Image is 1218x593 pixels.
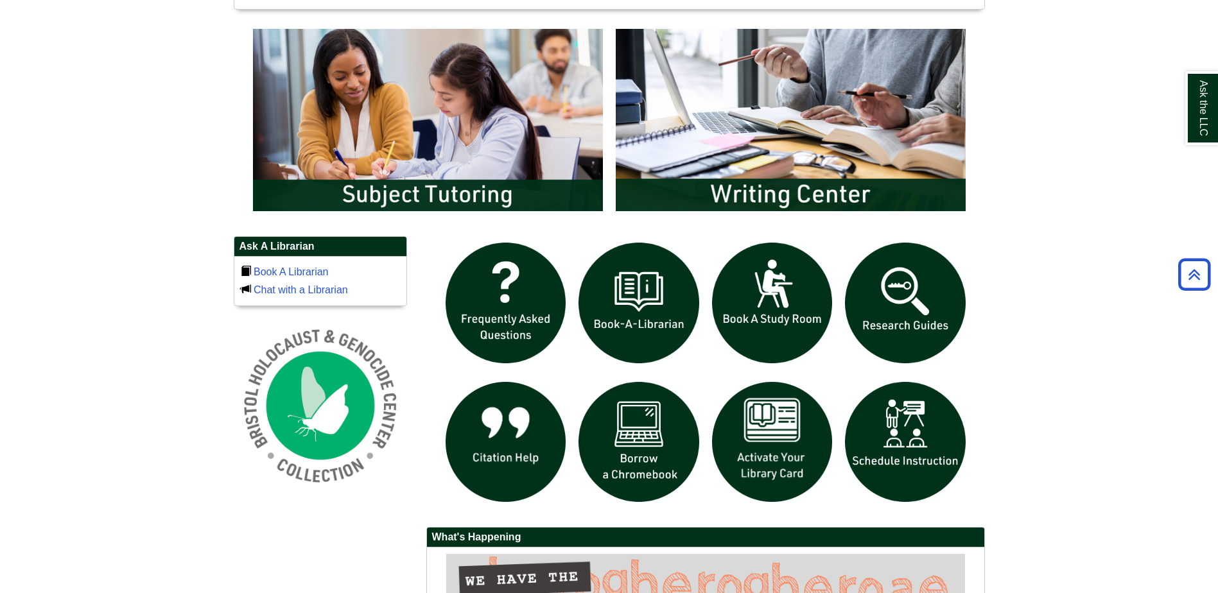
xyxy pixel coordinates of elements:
[439,236,573,370] img: frequently asked questions
[839,236,972,370] img: Research Guides icon links to research guides web page
[439,236,972,514] div: slideshow
[609,22,972,218] img: Writing Center Information
[706,375,839,509] img: activate Library Card icon links to form to activate student ID into library card
[254,284,348,295] a: Chat with a Librarian
[839,375,972,509] img: For faculty. Schedule Library Instruction icon links to form.
[247,22,972,223] div: slideshow
[1174,266,1215,283] a: Back to Top
[572,236,706,370] img: Book a Librarian icon links to book a librarian web page
[572,375,706,509] img: Borrow a chromebook icon links to the borrow a chromebook web page
[706,236,839,370] img: book a study room icon links to book a study room web page
[439,375,573,509] img: citation help icon links to citation help guide page
[254,266,329,277] a: Book A Librarian
[234,237,406,257] h2: Ask A Librarian
[247,22,609,218] img: Subject Tutoring Information
[427,528,984,547] h2: What's Happening
[234,319,407,492] img: Holocaust and Genocide Collection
